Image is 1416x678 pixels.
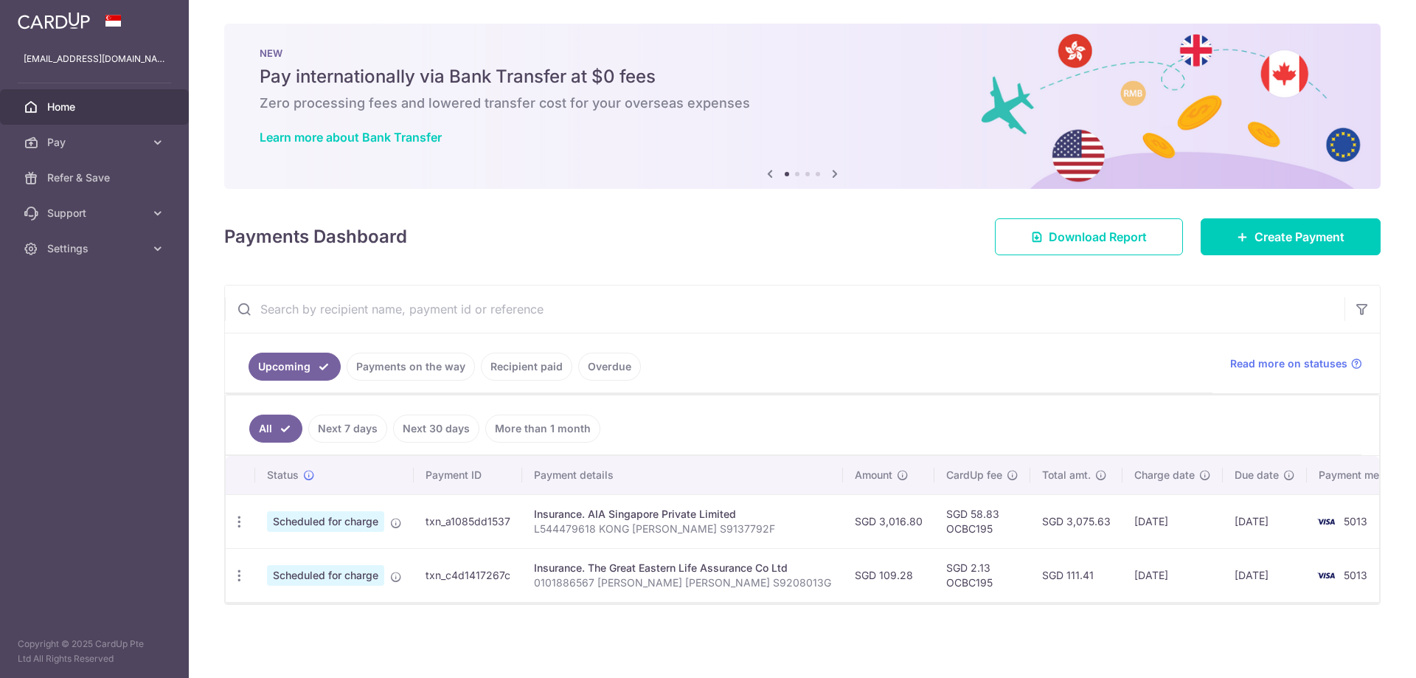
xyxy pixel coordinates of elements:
[934,494,1030,548] td: SGD 58.83 OCBC195
[414,548,522,602] td: txn_c4d1417267c
[1134,468,1195,482] span: Charge date
[249,353,341,381] a: Upcoming
[267,511,384,532] span: Scheduled for charge
[1030,494,1122,548] td: SGD 3,075.63
[1230,356,1347,371] span: Read more on statuses
[995,218,1183,255] a: Download Report
[1311,567,1341,584] img: Bank Card
[308,415,387,443] a: Next 7 days
[249,415,302,443] a: All
[47,206,145,221] span: Support
[578,353,641,381] a: Overdue
[934,548,1030,602] td: SGD 2.13 OCBC195
[260,65,1345,89] h5: Pay internationally via Bank Transfer at $0 fees
[1201,218,1381,255] a: Create Payment
[534,561,831,575] div: Insurance. The Great Eastern Life Assurance Co Ltd
[481,353,572,381] a: Recipient paid
[1122,548,1223,602] td: [DATE]
[1223,494,1307,548] td: [DATE]
[47,135,145,150] span: Pay
[267,565,384,586] span: Scheduled for charge
[946,468,1002,482] span: CardUp fee
[534,507,831,522] div: Insurance. AIA Singapore Private Limited
[224,24,1381,189] img: Bank transfer banner
[1311,513,1341,530] img: Bank Card
[1223,548,1307,602] td: [DATE]
[393,415,479,443] a: Next 30 days
[843,548,934,602] td: SGD 109.28
[47,241,145,256] span: Settings
[347,353,475,381] a: Payments on the way
[843,494,934,548] td: SGD 3,016.80
[225,286,1344,333] input: Search by recipient name, payment id or reference
[1344,569,1367,581] span: 5013
[24,52,165,66] p: [EMAIL_ADDRESS][DOMAIN_NAME]
[1030,548,1122,602] td: SGD 111.41
[485,415,600,443] a: More than 1 month
[260,94,1345,112] h6: Zero processing fees and lowered transfer cost for your overseas expenses
[224,224,407,250] h4: Payments Dashboard
[414,456,522,494] th: Payment ID
[47,100,145,114] span: Home
[534,575,831,590] p: 0101886567 [PERSON_NAME] [PERSON_NAME] S9208013G
[414,494,522,548] td: txn_a1085dd1537
[1049,228,1147,246] span: Download Report
[260,130,442,145] a: Learn more about Bank Transfer
[1042,468,1091,482] span: Total amt.
[1344,515,1367,527] span: 5013
[47,170,145,185] span: Refer & Save
[260,47,1345,59] p: NEW
[1122,494,1223,548] td: [DATE]
[522,456,843,494] th: Payment details
[18,12,90,30] img: CardUp
[1230,356,1362,371] a: Read more on statuses
[855,468,892,482] span: Amount
[1235,468,1279,482] span: Due date
[534,522,831,536] p: L544479618 KONG [PERSON_NAME] S9137792F
[1254,228,1344,246] span: Create Payment
[267,468,299,482] span: Status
